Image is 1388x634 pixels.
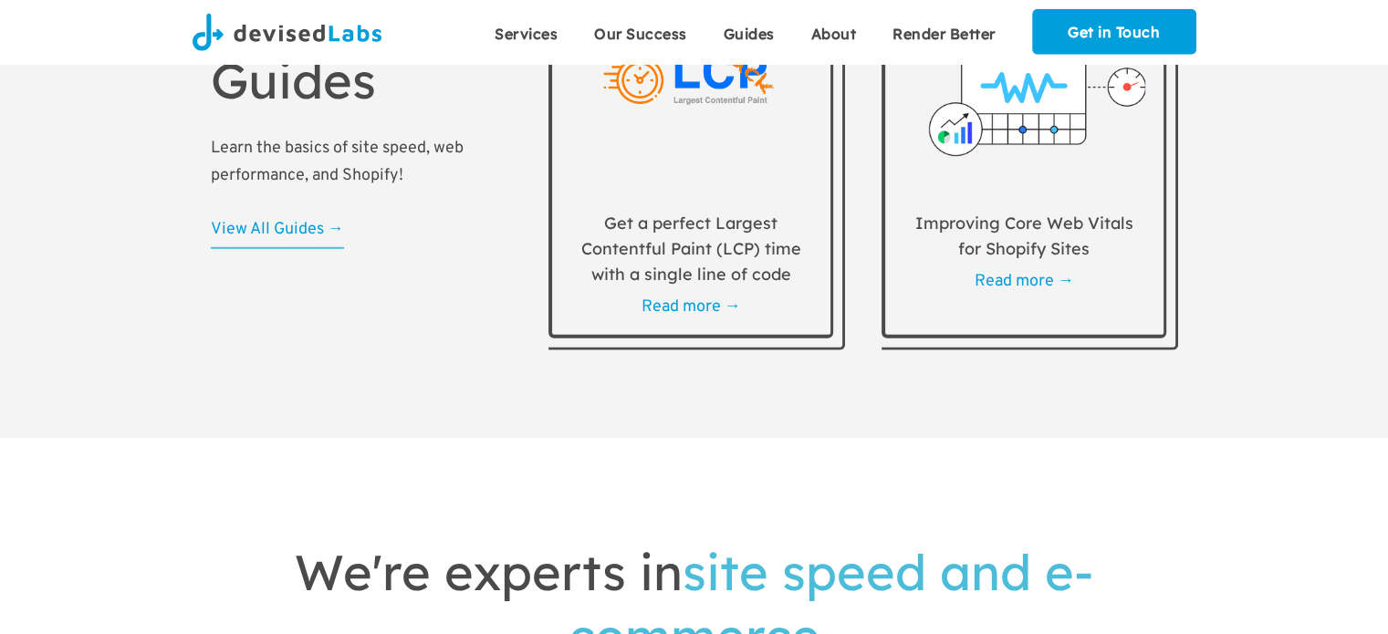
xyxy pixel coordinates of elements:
[903,182,1145,269] a: Improving Core Web Vitals for Shopify Sites
[211,121,526,199] div: Learn the basics of site speed, web performance, and Shopify!
[975,271,1074,292] a: Read more →
[642,296,741,317] a: Read more →
[476,9,576,55] a: Services
[793,9,875,55] a: About
[874,9,1014,55] a: Render Better
[570,182,812,295] a: Get a perfect Largest Contentful Paint (LCP) time with a single line of code
[1032,9,1196,55] a: Get in Touch
[576,9,705,55] a: Our Success
[211,217,344,243] div: View All Guides →
[211,199,344,249] a: View All Guides →
[295,541,683,603] span: We're experts in
[705,9,793,55] a: Guides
